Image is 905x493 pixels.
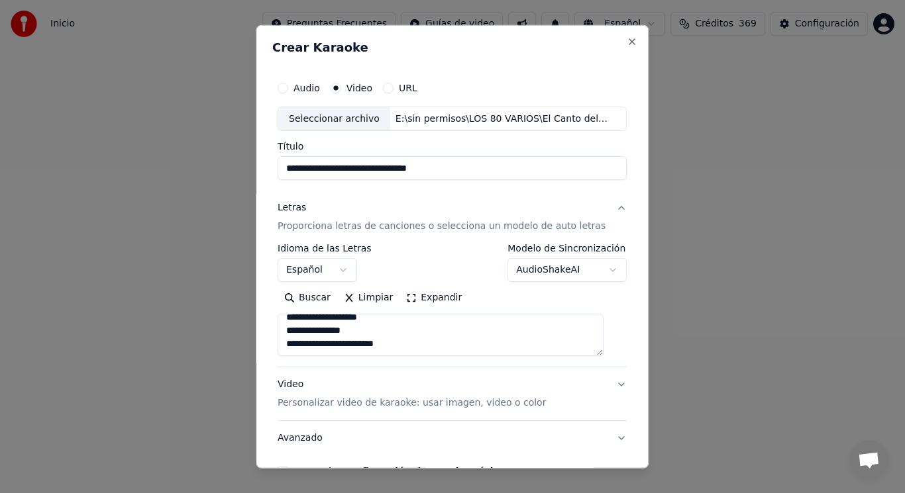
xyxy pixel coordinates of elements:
button: Acepto la [343,467,506,476]
button: VideoPersonalizar video de karaoke: usar imagen, video o color [278,367,627,420]
button: Limpiar [337,287,399,308]
label: Acepto la [293,467,505,476]
div: Seleccionar archivo [278,107,390,130]
label: Título [278,142,627,151]
button: Avanzado [278,421,627,455]
button: Buscar [278,287,337,308]
button: LetrasProporciona letras de canciones o selecciona un modelo de auto letras [278,191,627,244]
label: Video [346,83,372,92]
h2: Crear Karaoke [272,41,632,53]
label: Modelo de Sincronización [508,244,627,253]
div: Letras [278,201,306,214]
label: Audio [293,83,320,92]
button: Expandir [400,287,469,308]
p: Proporciona letras de canciones o selecciona un modelo de auto letras [278,220,606,233]
div: Video [278,378,546,410]
p: Personalizar video de karaoke: usar imagen, video o color [278,396,546,410]
label: Idioma de las Letras [278,244,372,253]
div: LetrasProporciona letras de canciones o selecciona un modelo de auto letras [278,244,627,367]
div: E:\sin permisos\LOS 80 VARIOS\El Canto del Loco - La Madre De [PERSON_NAME].mp4 [390,112,615,125]
label: URL [399,83,417,92]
